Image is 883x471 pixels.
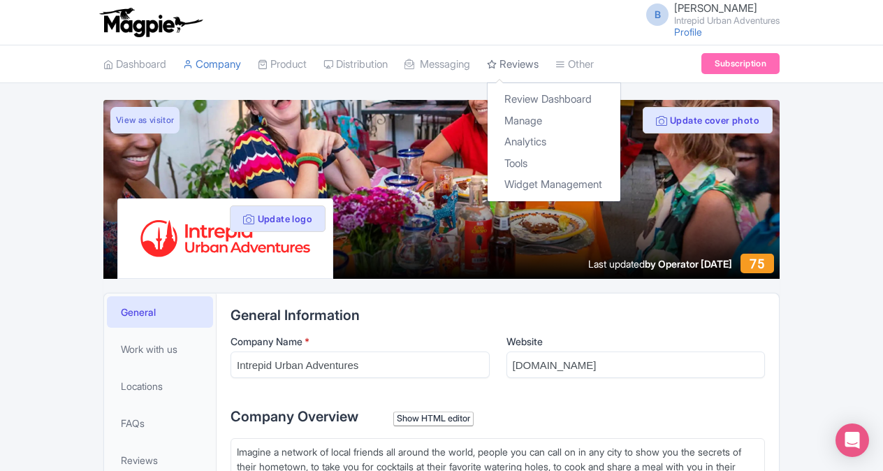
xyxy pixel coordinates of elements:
[121,453,158,468] span: Reviews
[110,107,180,133] a: View as visitor
[103,45,166,84] a: Dashboard
[121,342,177,356] span: Work with us
[393,412,474,426] div: Show HTML editor
[674,1,757,15] span: [PERSON_NAME]
[258,45,307,84] a: Product
[140,210,312,267] img: bnxlecx2kcnhiwl1bkly.svg
[230,205,326,232] button: Update logo
[674,26,702,38] a: Profile
[107,407,213,439] a: FAQs
[107,333,213,365] a: Work with us
[750,256,764,271] span: 75
[488,131,620,153] a: Analytics
[701,53,780,74] a: Subscription
[488,110,620,132] a: Manage
[121,379,163,393] span: Locations
[555,45,594,84] a: Other
[643,107,773,133] button: Update cover photo
[323,45,388,84] a: Distribution
[183,45,241,84] a: Company
[96,7,205,38] img: logo-ab69f6fb50320c5b225c76a69d11143b.png
[107,296,213,328] a: General
[231,307,765,323] h2: General Information
[638,3,780,25] a: B [PERSON_NAME] Intrepid Urban Adventures
[488,174,620,196] a: Widget Management
[506,335,543,347] span: Website
[107,370,213,402] a: Locations
[645,258,732,270] span: by Operator [DATE]
[231,335,302,347] span: Company Name
[646,3,669,26] span: B
[674,16,780,25] small: Intrepid Urban Adventures
[835,423,869,457] div: Open Intercom Messenger
[487,45,539,84] a: Reviews
[231,408,358,425] span: Company Overview
[488,89,620,110] a: Review Dashboard
[121,416,145,430] span: FAQs
[588,256,732,271] div: Last updated
[404,45,470,84] a: Messaging
[121,305,156,319] span: General
[488,153,620,175] a: Tools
